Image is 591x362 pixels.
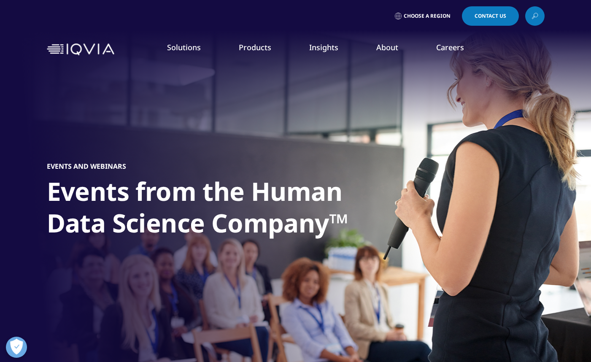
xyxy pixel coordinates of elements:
a: Solutions [167,42,201,52]
img: IQVIA Healthcare Information Technology and Pharma Clinical Research Company [47,43,114,56]
nav: Primary [118,30,545,69]
span: Choose a Region [404,13,451,19]
span: Contact Us [475,14,506,19]
a: Contact Us [462,6,519,26]
a: Products [239,42,271,52]
h5: Events and Webinars [47,162,126,170]
a: Insights [309,42,338,52]
h1: Events from the Human Data Science Company™ [47,176,363,244]
a: Careers [436,42,464,52]
button: Open Preferences [6,337,27,358]
a: About [376,42,398,52]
